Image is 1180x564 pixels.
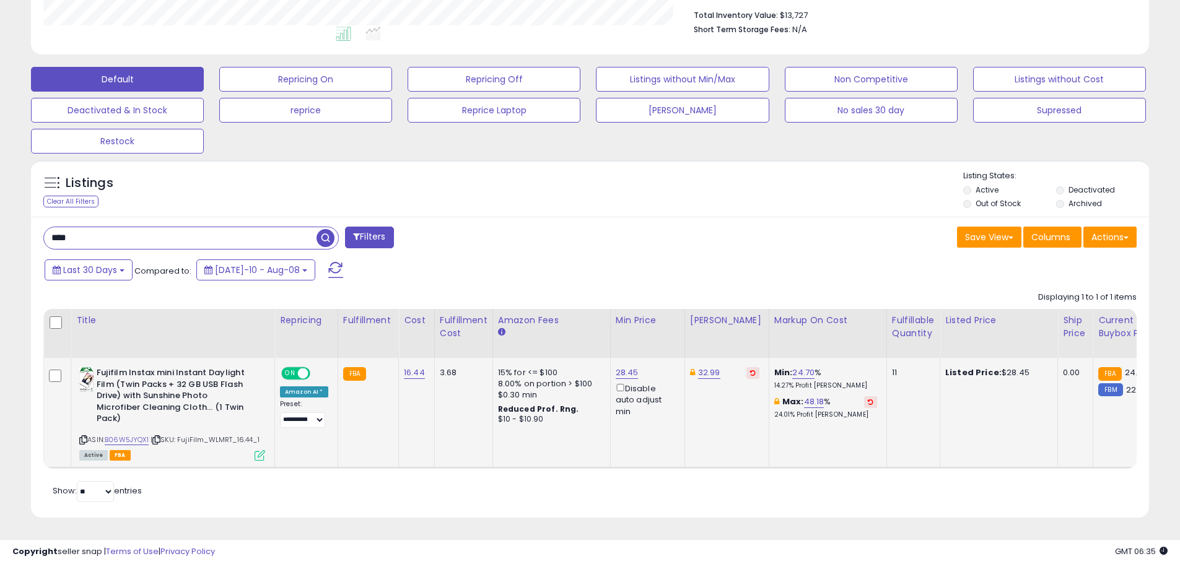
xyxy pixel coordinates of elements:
b: Total Inventory Value: [694,10,778,20]
div: Listed Price [945,314,1052,327]
p: 24.01% Profit [PERSON_NAME] [774,410,877,419]
div: $0.30 min [498,389,601,401]
div: % [774,396,877,419]
a: 16.44 [404,367,425,379]
button: Default [31,67,204,92]
small: FBA [343,367,366,381]
button: Actions [1083,227,1137,248]
div: % [774,367,877,390]
button: Repricing On [219,67,392,92]
button: Filters [345,227,393,248]
div: Fulfillment Cost [440,314,487,340]
span: ON [282,368,298,379]
button: Last 30 Days [45,259,133,280]
b: Short Term Storage Fees: [694,24,790,35]
button: [PERSON_NAME] [596,98,769,123]
button: Columns [1023,227,1082,248]
a: 28.45 [616,367,639,379]
div: Cost [404,314,429,327]
span: | SKU: FujiFilm_WLMRT_16.44_1 [151,435,260,445]
span: Last 30 Days [63,264,117,276]
a: B06W5JYQX1 [105,435,149,445]
button: Non Competitive [785,67,958,92]
div: Min Price [616,314,680,327]
span: 22 [1126,384,1136,396]
strong: Copyright [12,545,58,557]
img: 414hq-4-Q-L._SL40_.jpg [79,367,94,392]
div: Displaying 1 to 1 of 1 items [1038,292,1137,303]
a: 48.18 [804,396,824,408]
b: Min: [774,367,793,378]
div: Amazon AI * [280,386,328,397]
div: Title [76,314,269,327]
div: $28.45 [945,367,1048,378]
span: All listings currently available for purchase on Amazon [79,450,108,461]
div: Clear All Filters [43,196,98,207]
button: Repricing Off [408,67,580,92]
span: Columns [1031,231,1070,243]
div: 11 [892,367,930,378]
button: [DATE]-10 - Aug-08 [196,259,315,280]
small: Amazon Fees. [498,327,505,338]
div: [PERSON_NAME] [690,314,764,327]
span: [DATE]-10 - Aug-08 [215,264,300,276]
div: Fulfillment [343,314,393,327]
label: Active [976,184,999,195]
span: 24.18 [1125,367,1145,378]
span: 2025-09-8 06:35 GMT [1115,545,1168,557]
div: Current Buybox Price [1098,314,1162,340]
div: Preset: [280,400,328,428]
span: OFF [308,368,328,379]
h5: Listings [66,175,113,192]
small: FBM [1098,383,1122,396]
button: Listings without Min/Max [596,67,769,92]
div: 3.68 [440,367,483,378]
b: Fujifilm Instax mini Instant Daylight Film (Twin Packs + 32 GB USB Flash Drive) with Sunshine Pho... [97,367,247,428]
button: Deactivated & In Stock [31,98,204,123]
button: Save View [957,227,1021,248]
b: Listed Price: [945,367,1002,378]
small: FBA [1098,367,1121,381]
a: Privacy Policy [160,545,215,557]
label: Archived [1069,198,1102,209]
div: Repricing [280,314,333,327]
div: seller snap | | [12,546,215,558]
button: Listings without Cost [973,67,1146,92]
a: Terms of Use [106,545,159,557]
div: $10 - $10.90 [498,414,601,425]
button: Restock [31,129,204,154]
div: ASIN: [79,367,265,459]
div: Disable auto adjust min [616,381,675,417]
label: Deactivated [1069,184,1115,195]
span: Show: entries [53,485,142,497]
button: Supressed [973,98,1146,123]
b: Reduced Prof. Rng. [498,404,579,414]
span: Compared to: [134,265,191,277]
div: 8.00% on portion > $100 [498,378,601,389]
div: 15% for <= $100 [498,367,601,378]
b: Max: [782,396,804,407]
div: Amazon Fees [498,314,605,327]
p: Listing States: [963,170,1149,182]
p: 14.27% Profit [PERSON_NAME] [774,381,877,390]
span: N/A [792,24,807,35]
button: Reprice Laptop [408,98,580,123]
li: $13,727 [694,7,1127,22]
button: No sales 30 day [785,98,958,123]
span: FBA [110,450,131,461]
a: 32.99 [698,367,720,379]
div: 0.00 [1063,367,1083,378]
label: Out of Stock [976,198,1021,209]
th: The percentage added to the cost of goods (COGS) that forms the calculator for Min & Max prices. [769,309,886,358]
button: reprice [219,98,392,123]
a: 24.70 [792,367,815,379]
div: Ship Price [1063,314,1088,340]
div: Markup on Cost [774,314,881,327]
div: Fulfillable Quantity [892,314,935,340]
